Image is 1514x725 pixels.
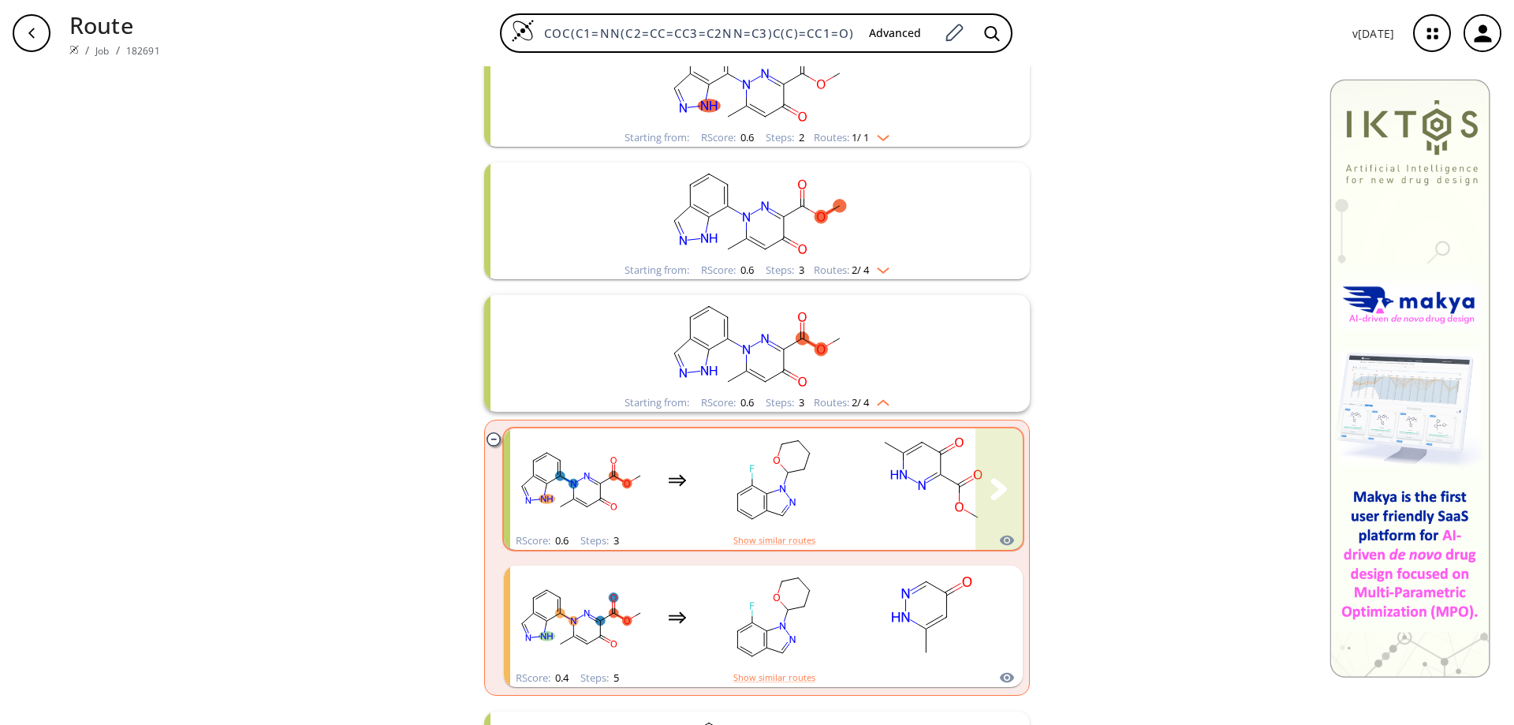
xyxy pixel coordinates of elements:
div: Routes: [814,398,889,408]
span: 0.6 [738,395,754,409]
svg: O=C1CCC(=O)N1Cl [1018,568,1160,667]
span: 2 / 4 [852,398,869,408]
img: Spaya logo [69,45,79,54]
div: Steps : [766,398,804,408]
img: Banner [1329,79,1490,678]
p: Route [69,8,160,42]
span: 1 / 1 [852,133,869,143]
span: 3 [796,263,804,277]
img: Down [869,129,889,141]
span: 3 [796,395,804,409]
div: Steps : [580,673,619,683]
svg: COC(=O)c1nn(-c2cccc3cn[nH]c23)c(C)cc1=O [552,163,962,261]
button: Show similar routes [733,533,815,547]
svg: Fc1cccc2cnn(C3CCCCO3)c12 [703,431,845,529]
span: 2 [796,130,804,144]
span: 5 [611,671,619,685]
div: Routes: [814,133,889,143]
span: 0.6 [738,130,754,144]
div: Routes: [814,265,889,275]
span: 0.6 [738,263,754,277]
div: Starting from: [625,265,689,275]
div: Starting from: [625,398,689,408]
div: Steps : [766,133,804,143]
svg: Fc1cccc2cnn(C3CCCCO3)c12 [703,568,845,667]
p: v [DATE] [1352,25,1394,42]
span: 3 [611,533,619,547]
svg: COC(=O)c1nn(-c2cccc3cn[nH]c23)c(C)cc1=O [552,295,962,394]
button: Show similar routes [733,671,815,685]
svg: COC(=O)c1nn(-c2cccc3cn[nH]c23)c(C)cc1=O [510,568,652,667]
button: Advanced [856,19,934,48]
svg: COC(=O)c1n[nH]c(C)cc1=O [860,431,1002,529]
span: 0.4 [553,671,569,685]
li: / [116,42,120,58]
img: Logo Spaya [511,19,535,43]
div: RScore : [701,398,754,408]
span: 0.6 [553,533,569,547]
svg: COC(=O)c1nn(-c2cccc3cn[nH]c23)c(C)cc1=O [510,431,652,529]
input: Enter SMILES [535,25,856,41]
a: Job [95,44,109,58]
div: Steps : [580,536,619,546]
span: 2 / 4 [852,265,869,275]
svg: COC(=O)c1nn(-c2cccc3cn[nH]c23)c(C)cc1=O [552,30,962,129]
div: Steps : [766,265,804,275]
div: RScore : [701,133,754,143]
div: RScore : [701,265,754,275]
div: Starting from: [625,133,689,143]
a: 182691 [126,44,160,58]
img: Down [869,261,889,274]
img: Up [869,394,889,406]
div: RScore : [516,673,569,683]
li: / [85,42,89,58]
svg: Cc1cc(=O)cn[nH]1 [860,568,1002,667]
